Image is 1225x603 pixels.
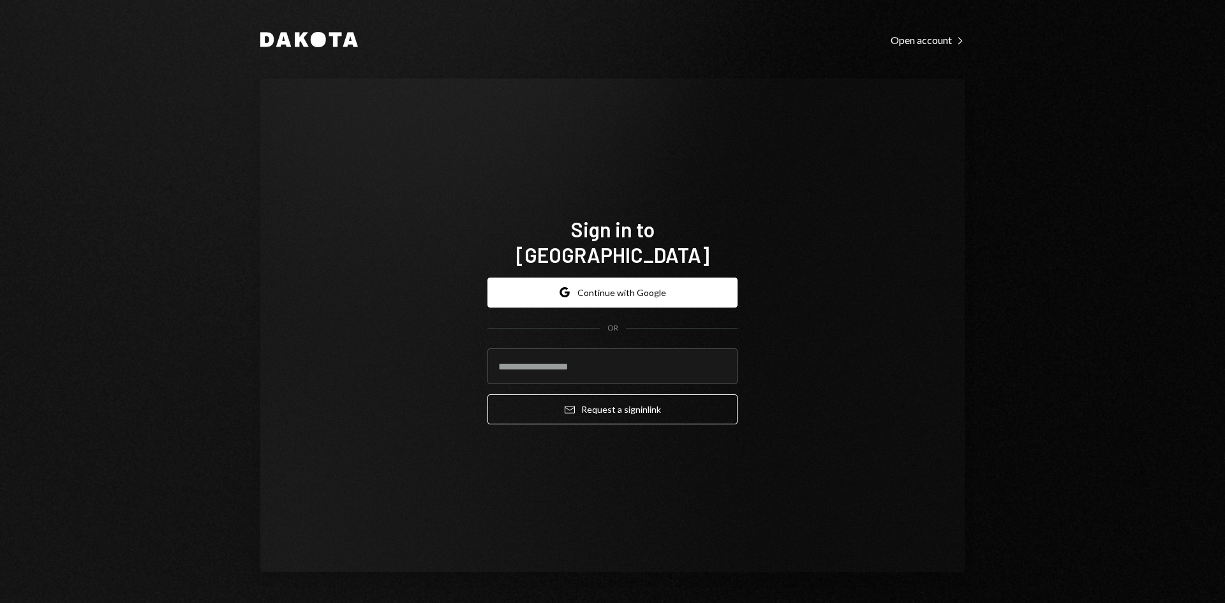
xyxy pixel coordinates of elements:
div: OR [607,323,618,334]
div: Open account [891,34,965,47]
button: Continue with Google [487,278,738,308]
a: Open account [891,33,965,47]
h1: Sign in to [GEOGRAPHIC_DATA] [487,216,738,267]
button: Request a signinlink [487,394,738,424]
